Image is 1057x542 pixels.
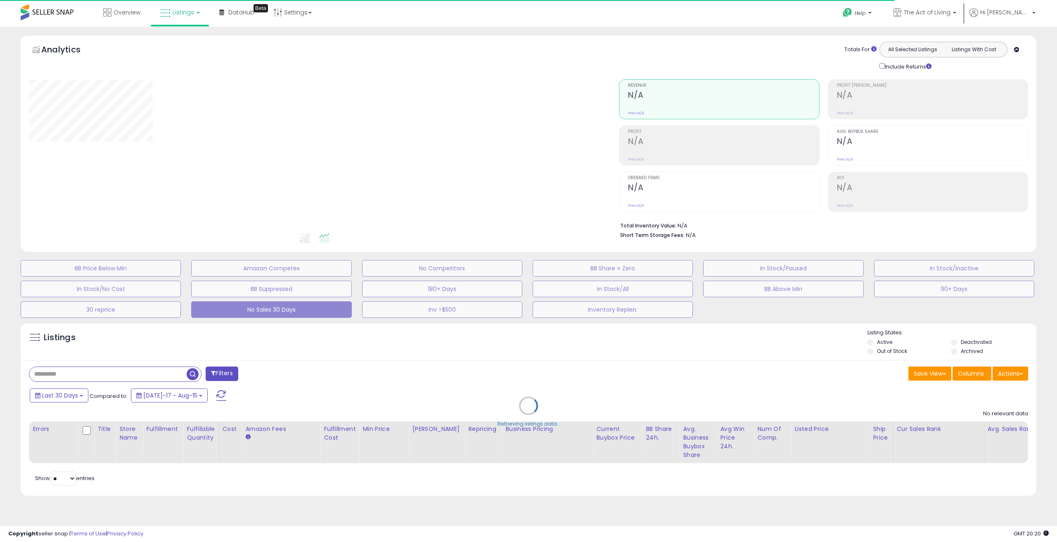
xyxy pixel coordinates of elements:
[703,281,863,297] button: BB Above Min
[628,176,819,180] span: Ordered Items
[628,137,819,148] h2: N/A
[191,281,351,297] button: BB Suppressed
[943,44,1005,55] button: Listings With Cost
[362,281,522,297] button: 180+ Days
[620,222,676,229] b: Total Inventory Value:
[628,83,819,88] span: Revenue
[362,260,522,277] button: No Competitors
[620,232,685,239] b: Short Term Storage Fees:
[837,203,853,208] small: Prev: N/A
[498,420,559,428] div: Retrieving listings data..
[21,260,181,277] button: BB Price Below Min
[114,8,140,17] span: Overview
[844,46,877,54] div: Totals For
[533,301,693,318] button: Inventory Replen.
[21,301,181,318] button: 30 reprice
[21,281,181,297] button: In Stock/No Cost
[969,8,1036,27] a: Hi [PERSON_NAME]
[837,176,1028,180] span: ROI
[837,90,1028,102] h2: N/A
[980,8,1030,17] span: Hi [PERSON_NAME]
[837,130,1028,134] span: Avg. Buybox Share
[41,44,97,57] h5: Analytics
[873,62,941,71] div: Include Returns
[837,157,853,162] small: Prev: N/A
[837,183,1028,194] h2: N/A
[228,8,254,17] span: DataHub
[628,130,819,134] span: Profit
[882,44,943,55] button: All Selected Listings
[628,203,644,208] small: Prev: N/A
[533,281,693,297] button: In Stock/All
[904,8,950,17] span: The Act of Living
[533,260,693,277] button: BB Share = Zero
[874,281,1034,297] button: 90+ Days
[254,4,268,12] div: Tooltip anchor
[855,9,866,17] span: Help
[362,301,522,318] button: Inv >$500
[837,83,1028,88] span: Profit [PERSON_NAME]
[173,8,194,17] span: Listings
[620,220,1022,230] li: N/A
[191,301,351,318] button: No Sales 30 Days
[191,260,351,277] button: Amazon Competes
[837,111,853,116] small: Prev: N/A
[628,111,644,116] small: Prev: N/A
[628,90,819,102] h2: N/A
[842,7,853,18] i: Get Help
[836,1,880,27] a: Help
[703,260,863,277] button: In Stock/Paused
[628,183,819,194] h2: N/A
[874,260,1034,277] button: In Stock/Inactive
[837,137,1028,148] h2: N/A
[628,157,644,162] small: Prev: N/A
[686,231,696,239] span: N/A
